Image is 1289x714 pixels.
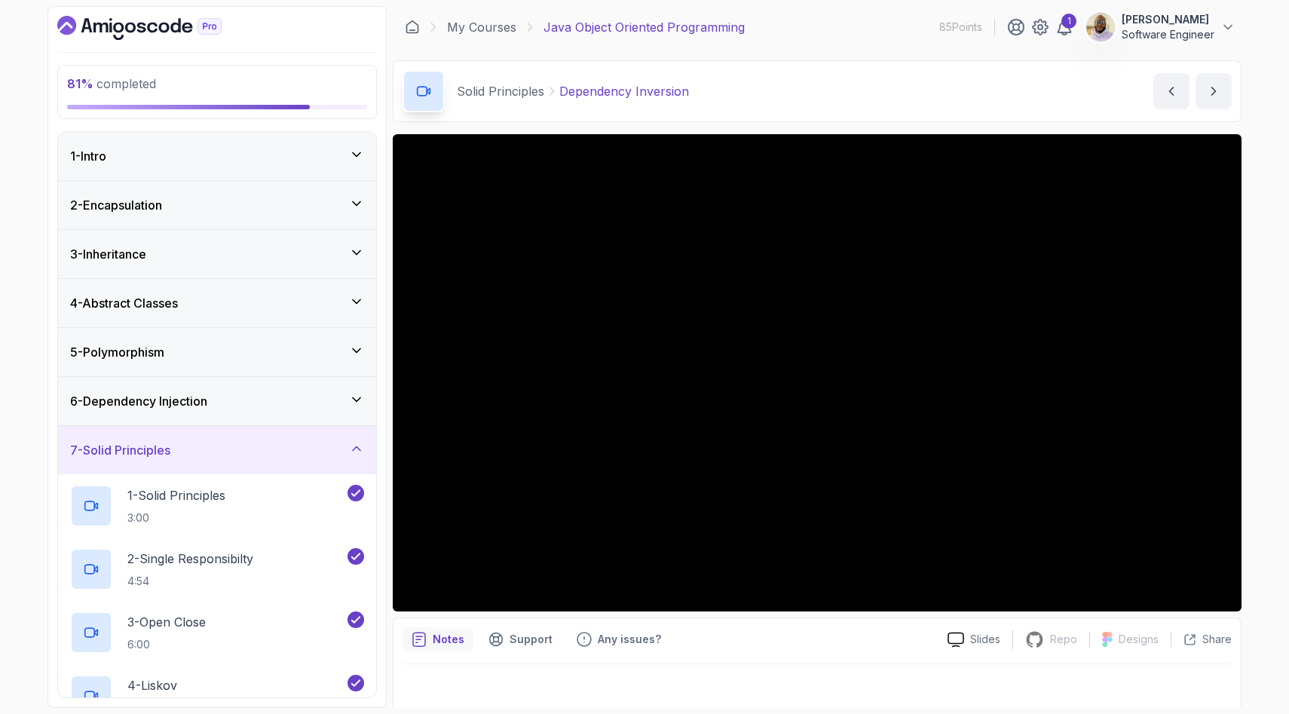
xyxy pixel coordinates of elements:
a: Dashboard [57,16,256,40]
button: next content [1196,73,1232,109]
button: Feedback button [568,627,670,651]
button: 1-Intro [58,132,376,180]
p: Slides [970,632,1000,647]
a: Dashboard [405,20,420,35]
h3: 5 - Polymorphism [70,343,164,361]
button: 1-Solid Principles3:00 [70,485,364,527]
span: 81 % [67,76,93,91]
h3: 1 - Intro [70,147,106,165]
p: [PERSON_NAME] [1122,12,1214,27]
p: Designs [1119,632,1159,647]
p: Solid Principles [457,82,544,100]
h3: 4 - Abstract Classes [70,294,178,312]
button: 2-Single Responsibilty4:54 [70,548,364,590]
button: 6-Dependency Injection [58,377,376,425]
a: 1 [1055,18,1073,36]
button: previous content [1153,73,1189,109]
button: notes button [403,627,473,651]
p: 3 - Open Close [127,613,206,631]
h3: 7 - Solid Principles [70,441,170,459]
button: 4-Abstract Classes [58,279,376,327]
button: 2-Encapsulation [58,181,376,229]
p: 6:00 [127,637,206,652]
button: user profile image[PERSON_NAME]Software Engineer [1085,12,1235,42]
p: Repo [1050,632,1077,647]
h3: 2 - Encapsulation [70,196,162,214]
img: user profile image [1086,13,1115,41]
div: 1 [1061,14,1076,29]
a: My Courses [447,18,516,36]
p: 1 - Solid Principles [127,486,225,504]
p: Support [510,632,553,647]
a: Slides [935,632,1012,648]
button: 5-Polymorphism [58,328,376,376]
p: Java Object Oriented Programming [543,18,745,36]
iframe: 7 - Dependency Inversion [393,134,1242,611]
h3: 6 - Dependency Injection [70,392,207,410]
p: Dependency Inversion [559,82,689,100]
p: Share [1202,632,1232,647]
button: 3-Open Close6:00 [70,611,364,654]
p: 2 - Single Responsibilty [127,550,253,568]
p: 4:54 [127,574,253,589]
button: Support button [479,627,562,651]
button: Share [1171,632,1232,647]
span: completed [67,76,156,91]
button: 3-Inheritance [58,230,376,278]
p: Notes [433,632,464,647]
p: 4 - Liskov [127,676,177,694]
p: 85 Points [939,20,982,35]
h3: 3 - Inheritance [70,245,146,263]
button: 7-Solid Principles [58,426,376,474]
p: Any issues? [598,632,661,647]
p: Software Engineer [1122,27,1214,42]
p: 3:00 [127,510,225,526]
